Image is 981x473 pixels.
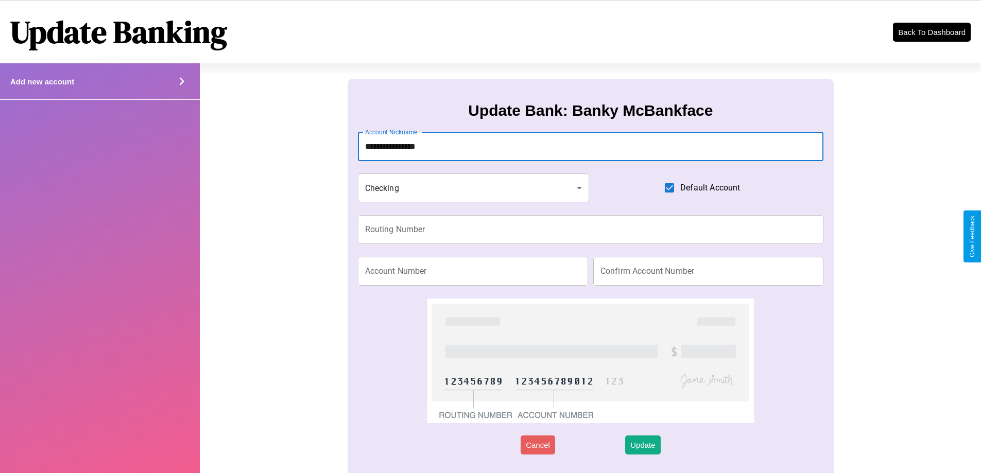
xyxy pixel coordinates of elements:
img: check [427,299,753,423]
span: Default Account [680,182,740,194]
button: Back To Dashboard [893,23,971,42]
h1: Update Banking [10,11,227,53]
div: Checking [358,173,590,202]
button: Cancel [521,435,555,454]
h3: Update Bank: Banky McBankface [468,102,713,119]
button: Update [625,435,660,454]
label: Account Nickname [365,128,418,136]
div: Give Feedback [969,216,976,257]
h4: Add new account [10,77,74,86]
